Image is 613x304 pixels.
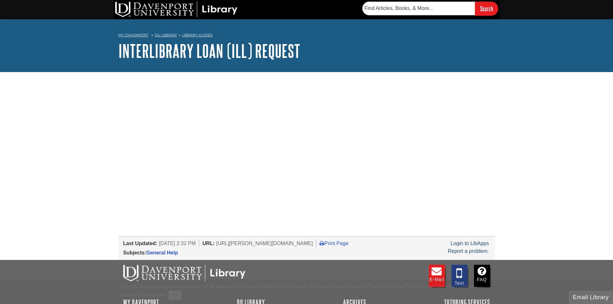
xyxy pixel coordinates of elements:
[123,250,146,255] span: Subjects:
[475,2,498,15] input: Search
[448,248,489,254] a: Report a problem.
[362,2,498,15] form: Searches DU Library's articles, books, and more
[451,265,468,287] a: Text
[115,2,237,17] img: DU Library
[569,291,613,304] button: Email Library
[320,241,348,246] a: Print Page
[429,265,445,287] a: E-mail
[118,32,148,38] a: My Davenport
[118,31,495,41] nav: breadcrumb
[123,265,246,281] img: DU Libraries
[118,95,398,159] iframe: e5097d3710775424eba289f457d9b66a
[366,283,372,287] sup: TM
[362,2,475,15] input: Find Articles, Books, & More...
[123,241,158,246] span: Last Updated:
[402,283,408,287] sup: TM
[202,241,215,246] span: URL:
[118,41,300,61] a: Interlibrary Loan (ILL) Request
[155,33,177,37] a: DU Library
[169,290,181,300] button: Close
[146,250,178,255] a: General Help
[320,241,324,246] i: Print Page
[159,241,196,246] span: [DATE] 2:32 PM
[474,265,490,287] a: FAQ
[450,241,489,246] a: Login to LibApps
[216,241,313,246] span: [URL][PERSON_NAME][DOMAIN_NAME]
[139,292,165,298] a: Read More
[182,33,213,37] a: Library Guides
[118,283,495,300] div: This site uses cookies and records your IP address for usage statistics. Additionally, we use Goo...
